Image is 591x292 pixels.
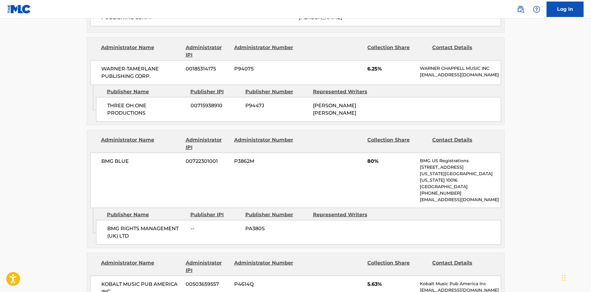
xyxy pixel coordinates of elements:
div: Help [530,3,543,15]
div: Administrator IPI [186,136,230,151]
span: P3862M [234,158,294,165]
div: Contact Details [432,259,492,274]
span: 00715938910 [191,102,241,109]
div: Publisher Name [107,211,186,218]
div: Administrator Number [234,136,294,151]
p: [EMAIL_ADDRESS][DOMAIN_NAME] [420,72,500,78]
div: Drag [562,269,566,287]
span: 00185314175 [186,65,230,73]
p: [EMAIL_ADDRESS][DOMAIN_NAME] [420,197,500,203]
p: [PHONE_NUMBER] [420,190,500,197]
div: Administrator Name [101,136,181,151]
img: MLC Logo [7,5,31,14]
span: THREE OH ONE PRODUCTIONS [107,102,186,117]
div: Publisher Number [245,88,308,95]
div: Publisher Number [245,211,308,218]
iframe: Chat Widget [560,262,591,292]
div: Administrator Name [101,44,181,59]
span: [PERSON_NAME] [PERSON_NAME] [313,103,356,116]
a: Public Search [514,3,527,15]
span: 80% [367,158,415,165]
div: Collection Share [367,136,427,151]
div: Administrator IPI [186,259,230,274]
span: 5.63% [367,281,415,288]
span: WARNER-TAMERLANE PUBLISHING CORP. [101,65,181,80]
p: [STREET_ADDRESS] [420,164,500,171]
span: P9447J [245,102,308,109]
div: Publisher Name [107,88,186,95]
span: BMG RIGHTS MANAGEMENT (UK) LTD [107,225,186,240]
div: Contact Details [432,44,492,59]
span: 00503659557 [186,281,230,288]
span: P94075 [234,65,294,73]
div: Represented Writers [313,88,376,95]
p: BMG US Registrations [420,158,500,164]
div: Administrator Number [234,44,294,59]
span: -- [191,225,241,232]
div: Contact Details [432,136,492,151]
img: help [533,6,540,13]
p: [GEOGRAPHIC_DATA] [420,184,500,190]
div: Publisher IPI [190,211,241,218]
span: 6.25% [367,65,415,73]
p: [US_STATE][GEOGRAPHIC_DATA][US_STATE] 10016 [420,171,500,184]
div: Administrator IPI [186,44,230,59]
span: PA380S [245,225,308,232]
span: 00722301001 [186,158,230,165]
div: Represented Writers [313,211,376,218]
a: Log In [547,2,584,17]
p: Kobalt Music Pub America Inc [420,281,500,287]
p: WARNER CHAPPELL MUSIC INC [420,65,500,72]
div: Collection Share [367,259,427,274]
div: Administrator Number [234,259,294,274]
span: P4614Q [234,281,294,288]
div: Publisher IPI [190,88,241,95]
img: search [517,6,524,13]
div: Administrator Name [101,259,181,274]
span: BMG BLUE [101,158,181,165]
div: Collection Share [367,44,427,59]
